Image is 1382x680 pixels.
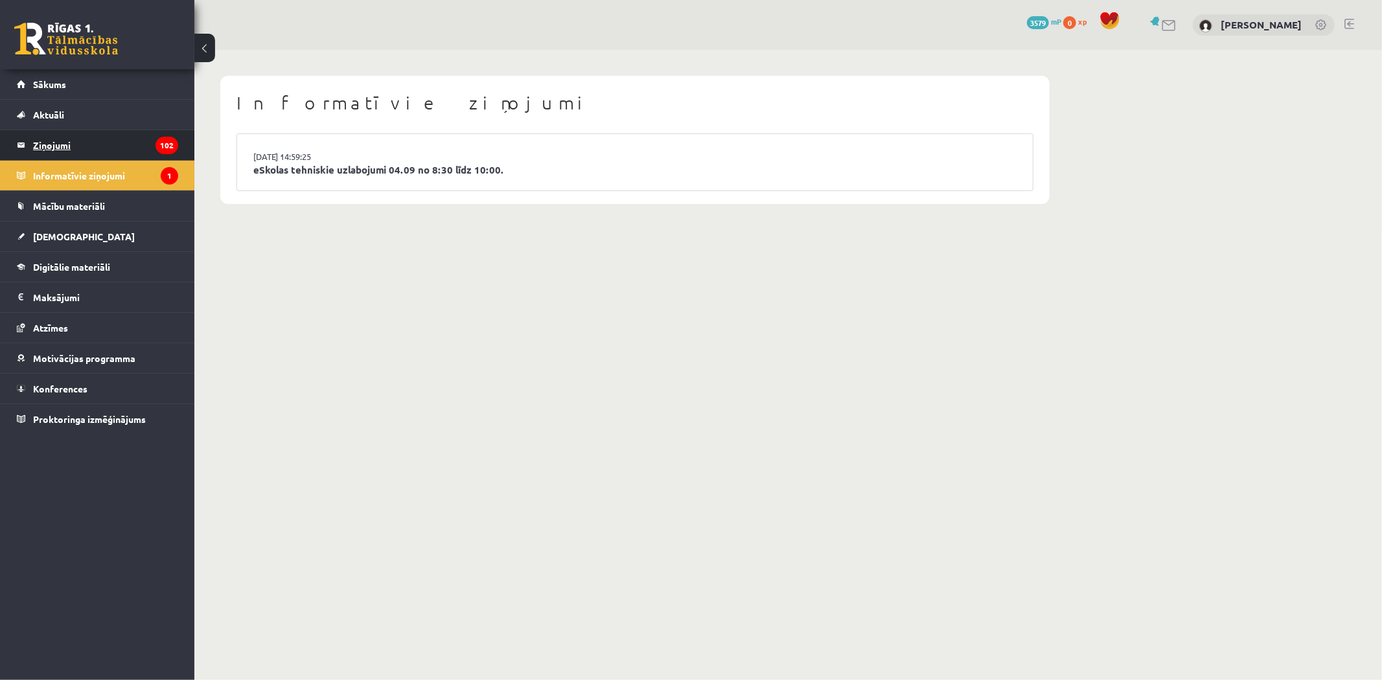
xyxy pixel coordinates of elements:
[33,322,68,334] span: Atzīmes
[14,23,118,55] a: Rīgas 1. Tālmācības vidusskola
[33,231,135,242] span: [DEMOGRAPHIC_DATA]
[17,404,178,434] a: Proktoringa izmēģinājums
[33,282,178,312] legend: Maksājumi
[33,161,178,190] legend: Informatīvie ziņojumi
[161,167,178,185] i: 1
[17,69,178,99] a: Sākums
[1078,16,1087,27] span: xp
[33,200,105,212] span: Mācību materiāli
[1027,16,1061,27] a: 3579 mP
[253,163,1017,177] a: eSkolas tehniskie uzlabojumi 04.09 no 8:30 līdz 10:00.
[33,78,66,90] span: Sākums
[17,191,178,221] a: Mācību materiāli
[236,92,1033,114] h1: Informatīvie ziņojumi
[17,161,178,190] a: Informatīvie ziņojumi1
[17,313,178,343] a: Atzīmes
[33,413,146,425] span: Proktoringa izmēģinājums
[1051,16,1061,27] span: mP
[17,343,178,373] a: Motivācijas programma
[1063,16,1076,29] span: 0
[33,109,64,120] span: Aktuāli
[17,130,178,160] a: Ziņojumi102
[17,221,178,251] a: [DEMOGRAPHIC_DATA]
[33,352,135,364] span: Motivācijas programma
[33,383,87,394] span: Konferences
[155,137,178,154] i: 102
[33,261,110,273] span: Digitālie materiāli
[1221,18,1302,31] a: [PERSON_NAME]
[17,100,178,130] a: Aktuāli
[33,130,178,160] legend: Ziņojumi
[17,252,178,282] a: Digitālie materiāli
[17,374,178,403] a: Konferences
[1199,19,1212,32] img: Kārlis Bergs
[17,282,178,312] a: Maksājumi
[1027,16,1049,29] span: 3579
[253,150,351,163] a: [DATE] 14:59:25
[1063,16,1093,27] a: 0 xp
